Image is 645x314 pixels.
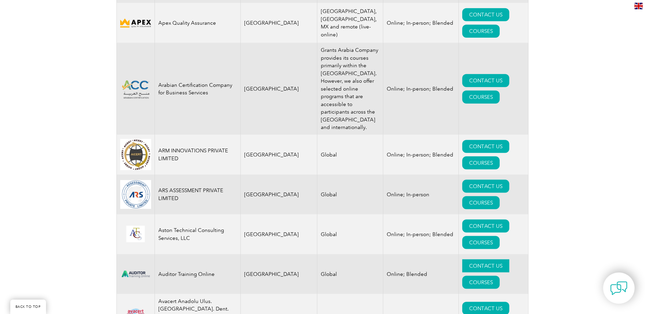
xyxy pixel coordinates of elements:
[155,254,241,294] td: Auditor Training Online
[241,3,317,43] td: [GEOGRAPHIC_DATA]
[610,280,627,297] img: contact-chat.png
[462,236,500,249] a: COURSES
[383,43,459,135] td: Online; In-person; Blended
[383,3,459,43] td: Online; In-person; Blended
[241,254,317,294] td: [GEOGRAPHIC_DATA]
[241,175,317,214] td: [GEOGRAPHIC_DATA]
[317,254,383,294] td: Global
[462,140,509,153] a: CONTACT US
[462,196,500,209] a: COURSES
[383,254,459,294] td: Online; Blended
[155,175,241,214] td: ARS ASSESSMENT PRIVATE LIMITED
[462,276,500,289] a: COURSES
[120,18,151,29] img: cdfe6d45-392f-f011-8c4d-000d3ad1ee32-logo.png
[462,8,509,21] a: CONTACT US
[383,135,459,175] td: Online; In-person; Blended
[120,180,151,209] img: 509b7a2e-6565-ed11-9560-0022481565fd-logo.png
[155,135,241,175] td: ARM INNOVATIONS PRIVATE LIMITED
[462,156,500,170] a: COURSES
[10,300,46,314] a: BACK TO TOP
[462,180,509,193] a: CONTACT US
[634,3,643,9] img: en
[383,214,459,254] td: Online; In-person; Blended
[462,25,500,38] a: COURSES
[383,175,459,214] td: Online; In-person
[317,43,383,135] td: Grants Arabia Company provides its courses primarily within the [GEOGRAPHIC_DATA]. However, we al...
[317,175,383,214] td: Global
[155,214,241,254] td: Aston Technical Consulting Services, LLC
[120,78,151,100] img: 492f51fa-3263-f011-bec1-000d3acb86eb-logo.png
[317,214,383,254] td: Global
[462,259,509,272] a: CONTACT US
[317,135,383,175] td: Global
[120,266,151,282] img: d024547b-a6e0-e911-a812-000d3a795b83-logo.png
[462,91,500,104] a: COURSES
[241,135,317,175] td: [GEOGRAPHIC_DATA]
[155,3,241,43] td: Apex Quality Assurance
[241,43,317,135] td: [GEOGRAPHIC_DATA]
[120,139,151,170] img: d4f7149c-8dc9-ef11-a72f-002248108aed-logo.jpg
[120,226,151,243] img: ce24547b-a6e0-e911-a812-000d3a795b83-logo.png
[317,3,383,43] td: [GEOGRAPHIC_DATA], [GEOGRAPHIC_DATA], MX and remote (live-online)
[241,214,317,254] td: [GEOGRAPHIC_DATA]
[462,74,509,87] a: CONTACT US
[155,43,241,135] td: Arabian Certification Company for Business Services
[462,220,509,233] a: CONTACT US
